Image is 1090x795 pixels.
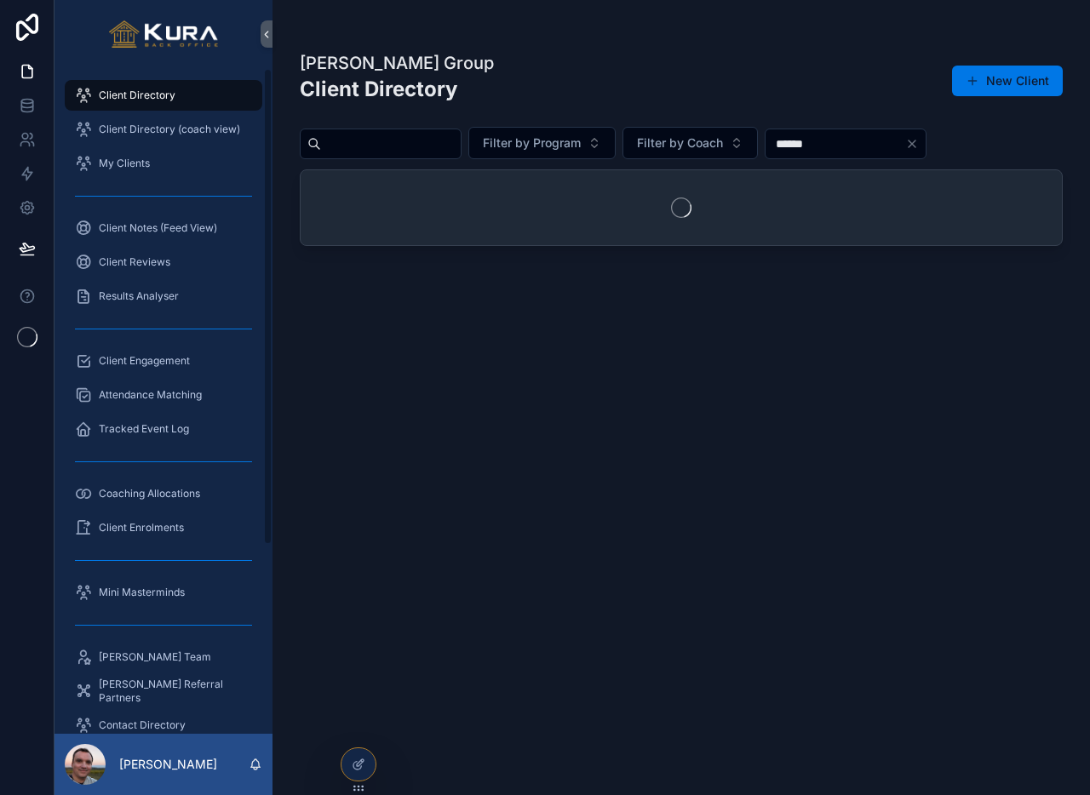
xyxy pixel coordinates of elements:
[905,137,926,151] button: Clear
[99,718,186,732] span: Contact Directory
[99,157,150,170] span: My Clients
[99,487,200,500] span: Coaching Allocations
[65,380,262,410] a: Attendance Matching
[65,512,262,543] a: Client Enrolments
[65,346,262,376] a: Client Engagement
[99,388,202,402] span: Attendance Matching
[99,89,175,102] span: Client Directory
[300,75,494,103] h2: Client Directory
[99,123,240,136] span: Client Directory (coach view)
[99,354,190,368] span: Client Engagement
[65,478,262,509] a: Coaching Allocations
[65,676,262,706] a: [PERSON_NAME] Referral Partners
[65,281,262,312] a: Results Analyser
[65,148,262,179] a: My Clients
[54,68,272,734] div: scrollable content
[99,678,245,705] span: [PERSON_NAME] Referral Partners
[99,289,179,303] span: Results Analyser
[65,710,262,741] a: Contact Directory
[65,213,262,243] a: Client Notes (Feed View)
[99,650,211,664] span: [PERSON_NAME] Team
[65,114,262,145] a: Client Directory (coach view)
[65,577,262,608] a: Mini Masterminds
[99,255,170,269] span: Client Reviews
[65,414,262,444] a: Tracked Event Log
[99,521,184,535] span: Client Enrolments
[65,642,262,672] a: [PERSON_NAME] Team
[99,422,189,436] span: Tracked Event Log
[622,127,758,159] button: Select Button
[468,127,616,159] button: Select Button
[637,134,723,152] span: Filter by Coach
[65,247,262,277] a: Client Reviews
[65,80,262,111] a: Client Directory
[483,134,581,152] span: Filter by Program
[99,586,185,599] span: Mini Masterminds
[300,51,494,75] h1: [PERSON_NAME] Group
[952,66,1063,96] button: New Client
[109,20,219,48] img: App logo
[119,756,217,773] p: [PERSON_NAME]
[99,221,217,235] span: Client Notes (Feed View)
